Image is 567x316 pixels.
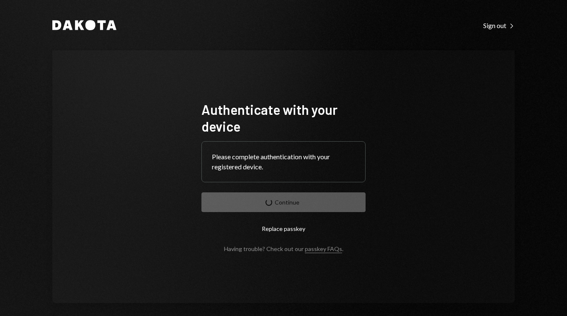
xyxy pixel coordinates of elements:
[483,21,515,30] a: Sign out
[224,245,343,252] div: Having trouble? Check out our .
[201,219,366,238] button: Replace passkey
[201,101,366,135] h1: Authenticate with your device
[212,152,355,172] div: Please complete authentication with your registered device.
[305,245,342,253] a: passkey FAQs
